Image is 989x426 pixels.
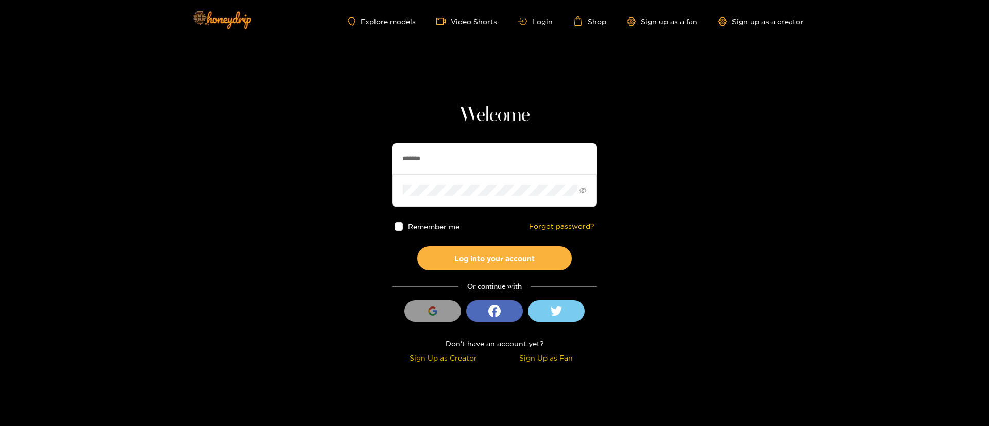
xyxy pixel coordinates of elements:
[518,18,553,25] a: Login
[348,17,416,26] a: Explore models
[627,17,697,26] a: Sign up as a fan
[392,337,597,349] div: Don't have an account yet?
[408,223,460,230] span: Remember me
[395,352,492,364] div: Sign Up as Creator
[392,281,597,293] div: Or continue with
[579,187,586,194] span: eye-invisible
[436,16,497,26] a: Video Shorts
[529,222,594,231] a: Forgot password?
[573,16,606,26] a: Shop
[497,352,594,364] div: Sign Up as Fan
[417,246,572,270] button: Log into your account
[436,16,451,26] span: video-camera
[392,103,597,128] h1: Welcome
[718,17,804,26] a: Sign up as a creator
